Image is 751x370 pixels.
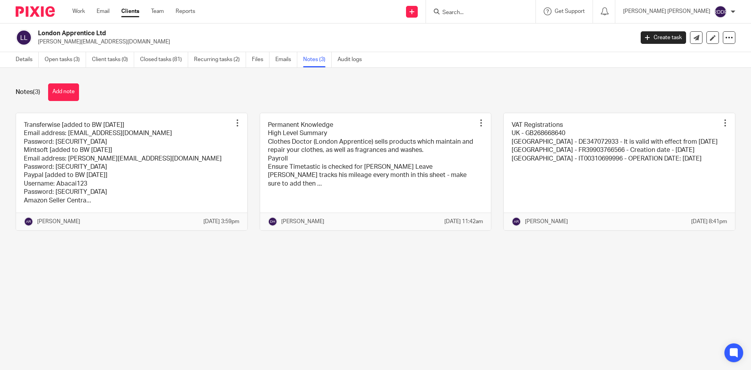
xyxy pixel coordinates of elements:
[92,52,134,67] a: Client tasks (0)
[48,83,79,101] button: Add note
[38,38,629,46] p: [PERSON_NAME][EMAIL_ADDRESS][DOMAIN_NAME]
[275,52,297,67] a: Emails
[444,218,483,226] p: [DATE] 11:42am
[203,218,239,226] p: [DATE] 3:59pm
[16,88,40,96] h1: Notes
[194,52,246,67] a: Recurring tasks (2)
[691,218,727,226] p: [DATE] 8:41pm
[121,7,139,15] a: Clients
[33,89,40,95] span: (3)
[555,9,585,14] span: Get Support
[16,6,55,17] img: Pixie
[623,7,710,15] p: [PERSON_NAME] [PERSON_NAME]
[38,29,511,38] h2: London Apprentice Ltd
[442,9,512,16] input: Search
[72,7,85,15] a: Work
[281,218,324,226] p: [PERSON_NAME]
[268,217,277,226] img: svg%3E
[338,52,368,67] a: Audit logs
[45,52,86,67] a: Open tasks (3)
[16,29,32,46] img: svg%3E
[37,218,80,226] p: [PERSON_NAME]
[176,7,195,15] a: Reports
[140,52,188,67] a: Closed tasks (81)
[512,217,521,226] img: svg%3E
[525,218,568,226] p: [PERSON_NAME]
[714,5,727,18] img: svg%3E
[24,217,33,226] img: svg%3E
[16,52,39,67] a: Details
[303,52,332,67] a: Notes (3)
[641,31,686,44] a: Create task
[151,7,164,15] a: Team
[252,52,269,67] a: Files
[97,7,110,15] a: Email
